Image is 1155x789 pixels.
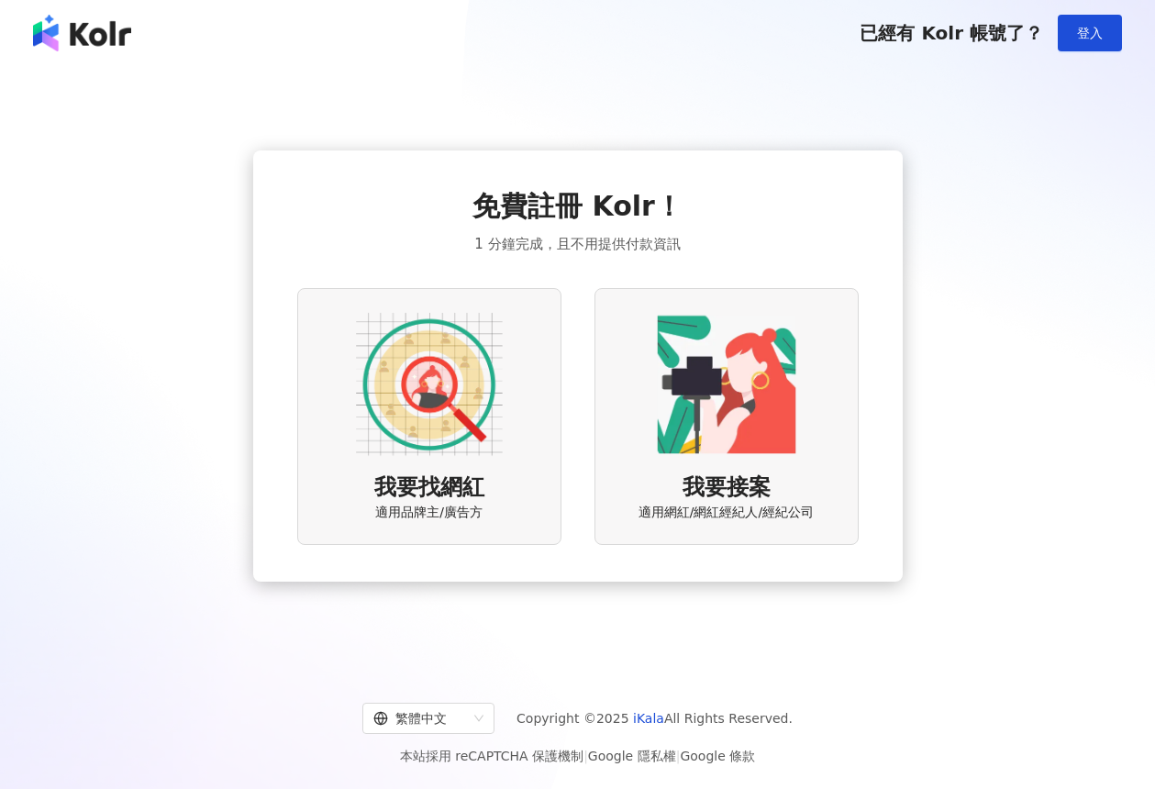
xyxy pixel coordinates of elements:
span: 登入 [1077,26,1103,40]
a: Google 條款 [680,749,755,763]
img: AD identity option [356,311,503,458]
span: Copyright © 2025 All Rights Reserved. [516,707,793,729]
button: 登入 [1058,15,1122,51]
img: KOL identity option [653,311,800,458]
span: 適用網紅/網紅經紀人/經紀公司 [639,504,814,522]
span: 免費註冊 Kolr！ [472,187,683,226]
a: iKala [633,711,664,726]
img: logo [33,15,131,51]
span: | [583,749,588,763]
span: 1 分鐘完成，且不用提供付款資訊 [474,233,680,255]
span: 我要找網紅 [374,472,484,504]
span: | [676,749,681,763]
span: 已經有 Kolr 帳號了？ [860,22,1043,44]
span: 本站採用 reCAPTCHA 保護機制 [400,745,755,767]
span: 我要接案 [683,472,771,504]
div: 繁體中文 [373,704,467,733]
a: Google 隱私權 [588,749,676,763]
span: 適用品牌主/廣告方 [375,504,483,522]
